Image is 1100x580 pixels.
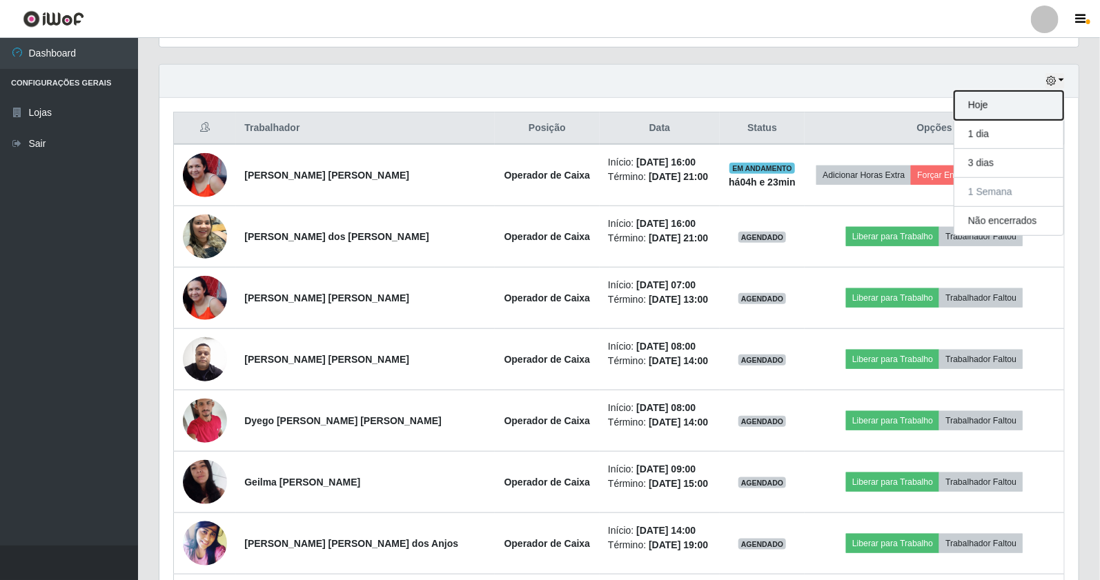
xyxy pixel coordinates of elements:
time: [DATE] 15:00 [649,478,708,489]
li: Início: [608,339,711,354]
li: Término: [608,415,711,430]
li: Início: [608,278,711,292]
button: Forçar Encerramento [911,166,1003,185]
button: 1 dia [954,120,1063,149]
button: Trabalhador Faltou [939,534,1023,553]
strong: há 04 h e 23 min [729,177,796,188]
th: Data [600,112,720,145]
button: Trabalhador Faltou [939,472,1023,492]
time: [DATE] 16:00 [636,218,696,229]
button: Trabalhador Faltou [939,350,1023,369]
strong: Operador de Caixa [504,292,591,303]
img: 1699231984036.jpeg [183,443,227,521]
button: Liberar para Trabalho [846,411,939,430]
img: 1745102593554.jpeg [183,207,227,266]
time: [DATE] 08:00 [636,402,696,413]
button: Trabalhador Faltou [939,288,1023,308]
button: Liberar para Trabalho [846,227,939,246]
img: 1721052460684.jpeg [183,330,227,389]
strong: Operador de Caixa [504,170,591,181]
li: Início: [608,155,711,170]
img: 1743338839822.jpeg [183,276,227,320]
time: [DATE] 13:00 [649,294,708,305]
time: [DATE] 14:00 [649,417,708,428]
span: AGENDADO [738,539,787,550]
strong: Operador de Caixa [504,354,591,365]
li: Término: [608,538,711,552]
li: Início: [608,217,711,231]
li: Início: [608,523,711,538]
li: Término: [608,170,711,184]
strong: [PERSON_NAME] [PERSON_NAME] [244,292,409,303]
span: AGENDADO [738,354,787,366]
button: 1 Semana [954,178,1063,207]
th: Opções [805,112,1064,145]
time: [DATE] 14:00 [649,355,708,366]
span: AGENDADO [738,293,787,304]
time: [DATE] 08:00 [636,341,696,352]
button: Trabalhador Faltou [939,227,1023,246]
button: 3 dias [954,149,1063,178]
time: [DATE] 07:00 [636,279,696,290]
span: AGENDADO [738,232,787,243]
img: 1743338839822.jpeg [183,153,227,197]
th: Status [720,112,805,145]
button: Liberar para Trabalho [846,350,939,369]
strong: [PERSON_NAME] dos [PERSON_NAME] [244,231,429,242]
time: [DATE] 09:00 [636,463,696,474]
img: 1685320572909.jpeg [183,518,227,570]
button: Trabalhador Faltou [939,411,1023,430]
li: Início: [608,462,711,477]
button: Liberar para Trabalho [846,288,939,308]
button: Adicionar Horas Extra [816,166,911,185]
strong: Operador de Caixa [504,231,591,242]
li: Término: [608,231,711,246]
span: EM ANDAMENTO [729,163,795,174]
strong: Operador de Caixa [504,477,591,488]
span: AGENDADO [738,477,787,488]
strong: Geilma [PERSON_NAME] [244,477,360,488]
th: Trabalhador [236,112,494,145]
strong: [PERSON_NAME] [PERSON_NAME] [244,170,409,181]
li: Término: [608,477,711,491]
button: Liberar para Trabalho [846,472,939,492]
button: Liberar para Trabalho [846,534,939,553]
time: [DATE] 14:00 [636,525,696,536]
strong: Dyego [PERSON_NAME] [PERSON_NAME] [244,415,441,426]
strong: [PERSON_NAME] [PERSON_NAME] [244,354,409,365]
li: Término: [608,354,711,368]
th: Posição [495,112,600,145]
time: [DATE] 16:00 [636,157,696,168]
button: Hoje [954,91,1063,120]
time: [DATE] 19:00 [649,539,708,550]
button: Não encerrados [954,207,1063,235]
strong: Operador de Caixa [504,415,591,426]
strong: Operador de Caixa [504,538,591,549]
span: AGENDADO [738,416,787,427]
img: 1741826148632.jpeg [183,391,227,450]
strong: [PERSON_NAME] [PERSON_NAME] dos Anjos [244,538,458,549]
li: Início: [608,401,711,415]
time: [DATE] 21:00 [649,171,708,182]
img: CoreUI Logo [23,10,84,28]
time: [DATE] 21:00 [649,232,708,243]
li: Término: [608,292,711,307]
